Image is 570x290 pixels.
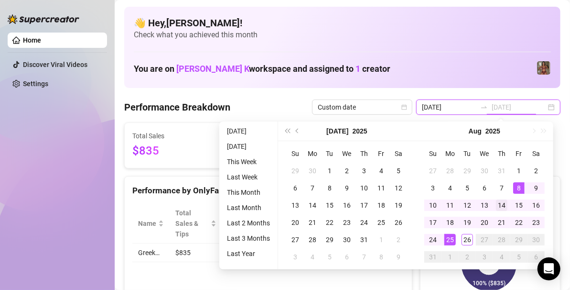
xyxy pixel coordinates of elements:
[393,182,404,194] div: 12
[355,64,360,74] span: 1
[304,145,321,162] th: Mo
[321,248,338,266] td: 2025-08-05
[324,182,335,194] div: 8
[390,145,407,162] th: Sa
[510,248,527,266] td: 2025-09-05
[287,214,304,231] td: 2025-07-20
[479,182,490,194] div: 6
[175,208,209,239] span: Total Sales & Tips
[318,100,407,114] span: Custom date
[324,200,335,211] div: 15
[134,16,551,30] h4: 👋 Hey, [PERSON_NAME] !
[287,145,304,162] th: Su
[176,64,249,74] span: [PERSON_NAME] K
[304,162,321,179] td: 2025-06-30
[338,179,355,197] td: 2025-07-09
[444,165,456,177] div: 28
[493,231,510,248] td: 2025-08-28
[338,248,355,266] td: 2025-08-06
[538,257,560,280] div: Open Intercom Messenger
[223,141,274,152] li: [DATE]
[469,122,482,141] button: Choose a month
[223,125,274,137] li: [DATE]
[376,182,387,194] div: 11
[441,197,459,214] td: 2025-08-11
[496,251,507,263] div: 4
[459,179,476,197] td: 2025-08-05
[341,217,353,228] div: 23
[132,244,170,262] td: Greek…
[338,145,355,162] th: We
[393,217,404,228] div: 26
[124,100,230,114] h4: Performance Breakdown
[321,231,338,248] td: 2025-07-29
[321,145,338,162] th: Tu
[462,251,473,263] div: 2
[338,197,355,214] td: 2025-07-16
[530,217,542,228] div: 23
[23,80,48,88] a: Settings
[358,182,370,194] div: 10
[287,248,304,266] td: 2025-08-03
[321,162,338,179] td: 2025-07-01
[493,179,510,197] td: 2025-08-07
[292,122,303,141] button: Previous month (PageUp)
[441,214,459,231] td: 2025-08-18
[462,182,473,194] div: 5
[376,251,387,263] div: 8
[376,200,387,211] div: 18
[513,200,525,211] div: 15
[492,102,546,112] input: End date
[290,217,301,228] div: 20
[355,231,373,248] td: 2025-07-31
[304,197,321,214] td: 2025-07-14
[355,248,373,266] td: 2025-08-07
[324,251,335,263] div: 5
[324,165,335,177] div: 1
[496,182,507,194] div: 7
[341,251,353,263] div: 6
[223,233,274,244] li: Last 3 Months
[390,162,407,179] td: 2025-07-05
[513,182,525,194] div: 8
[510,214,527,231] td: 2025-08-22
[290,234,301,245] div: 27
[459,248,476,266] td: 2025-09-02
[393,165,404,177] div: 5
[23,61,87,68] a: Discover Viral Videos
[427,251,439,263] div: 31
[307,251,318,263] div: 4
[287,197,304,214] td: 2025-07-13
[510,162,527,179] td: 2025-08-01
[373,162,390,179] td: 2025-07-04
[424,231,441,248] td: 2025-08-24
[441,145,459,162] th: Mo
[341,165,353,177] div: 2
[459,214,476,231] td: 2025-08-19
[321,214,338,231] td: 2025-07-22
[510,145,527,162] th: Fr
[444,182,456,194] div: 4
[326,122,348,141] button: Choose a month
[287,179,304,197] td: 2025-07-06
[493,214,510,231] td: 2025-08-21
[479,217,490,228] div: 20
[510,179,527,197] td: 2025-08-08
[462,200,473,211] div: 12
[479,234,490,245] div: 27
[373,179,390,197] td: 2025-07-11
[424,145,441,162] th: Su
[134,30,551,40] span: Check what you achieved this month
[459,162,476,179] td: 2025-07-29
[358,251,370,263] div: 7
[424,179,441,197] td: 2025-08-03
[476,162,493,179] td: 2025-07-30
[341,182,353,194] div: 9
[223,171,274,183] li: Last Week
[287,162,304,179] td: 2025-06-29
[444,217,456,228] div: 18
[390,214,407,231] td: 2025-07-26
[424,214,441,231] td: 2025-08-17
[527,197,545,214] td: 2025-08-16
[496,165,507,177] div: 31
